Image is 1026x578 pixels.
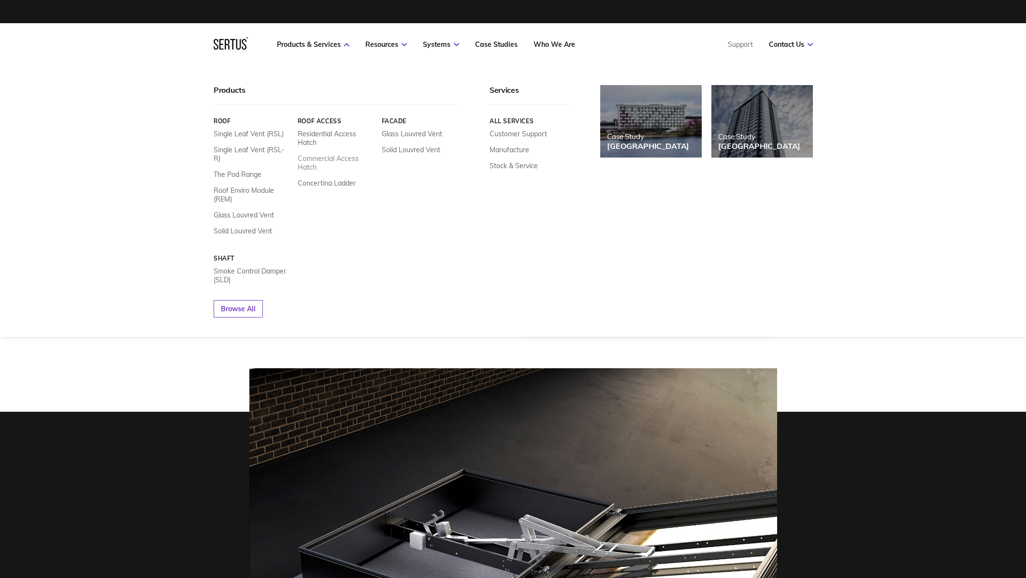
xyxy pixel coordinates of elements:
[297,117,374,125] a: Roof Access
[490,145,529,154] a: Manufacture
[214,170,261,179] a: The Pod Range
[214,300,263,318] a: Browse All
[214,227,272,235] a: Solid Louvred Vent
[381,145,440,154] a: Solid Louvred Vent
[718,132,800,141] div: Case Study
[490,130,547,138] a: Customer Support
[214,255,290,262] a: Shaft
[214,130,284,138] a: Single Leaf Vent (RSL)
[214,145,290,163] a: Single Leaf Vent (RSL-R)
[423,40,459,49] a: Systems
[214,267,290,284] a: Smoke Control Damper (SLD)
[852,466,1026,578] iframe: Chat Widget
[381,117,458,125] a: Facade
[607,141,689,151] div: [GEOGRAPHIC_DATA]
[490,161,538,170] a: Stock & Service
[365,40,407,49] a: Resources
[769,40,813,49] a: Contact Us
[381,130,442,138] a: Glass Louvred Vent
[277,40,349,49] a: Products & Services
[534,40,575,49] a: Who We Are
[297,179,355,188] a: Concertina Ladder
[297,154,374,172] a: Commercial Access Hatch
[214,117,290,125] a: Roof
[214,85,458,105] div: Products
[214,211,274,219] a: Glass Louvred Vent
[297,130,374,147] a: Residential Access Hatch
[728,40,753,49] a: Support
[475,40,518,49] a: Case Studies
[718,141,800,151] div: [GEOGRAPHIC_DATA]
[490,117,571,125] a: All services
[490,85,571,105] div: Services
[607,132,689,141] div: Case Study
[214,186,290,203] a: Roof Enviro Module (REM)
[711,85,813,158] a: Case Study[GEOGRAPHIC_DATA]
[600,85,702,158] a: Case Study[GEOGRAPHIC_DATA]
